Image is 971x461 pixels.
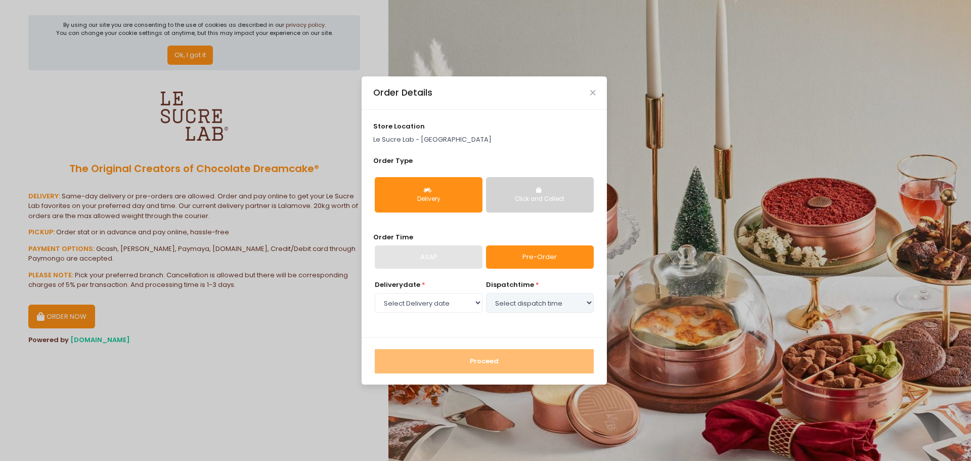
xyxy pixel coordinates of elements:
[373,232,413,242] span: Order Time
[373,156,413,165] span: Order Type
[486,280,534,289] span: dispatch time
[373,135,596,145] p: Le Sucre Lab - [GEOGRAPHIC_DATA]
[493,195,587,204] div: Click and Collect
[373,86,432,99] div: Order Details
[375,177,482,213] button: Delivery
[382,195,475,204] div: Delivery
[375,349,594,373] button: Proceed
[486,177,594,213] button: Click and Collect
[590,90,595,95] button: Close
[486,245,594,269] a: Pre-Order
[373,121,425,131] span: store location
[375,280,420,289] span: Delivery date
